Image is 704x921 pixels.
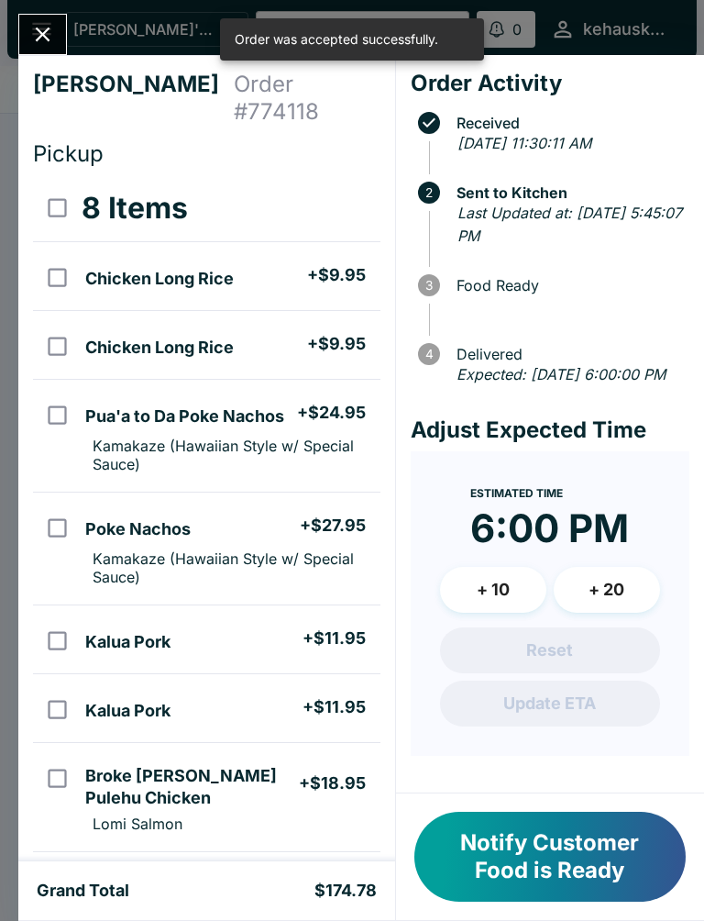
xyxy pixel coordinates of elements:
[425,278,433,293] text: 3
[234,71,380,126] h4: Order # 774118
[411,70,689,97] h4: Order Activity
[470,486,563,500] span: Estimated Time
[425,185,433,200] text: 2
[299,772,366,794] h5: + $18.95
[457,204,682,246] em: Last Updated at: [DATE] 5:45:07 PM
[447,184,689,201] span: Sent to Kitchen
[456,365,665,383] em: Expected: [DATE] 6:00:00 PM
[85,700,170,722] h5: Kalua Pork
[85,405,284,427] h5: Pua'a to Da Poke Nachos
[307,333,366,355] h5: + $9.95
[411,416,689,444] h4: Adjust Expected Time
[424,347,433,361] text: 4
[300,515,366,537] h5: + $27.95
[85,631,170,653] h5: Kalua Pork
[85,518,191,540] h5: Poke Nachos
[33,71,234,126] h4: [PERSON_NAME]
[93,437,365,473] p: Kamakaze (Hawaiian Style w/ Special Sauce)
[457,134,591,152] em: [DATE] 11:30:11 AM
[37,880,129,902] h5: Grand Total
[414,812,686,902] button: Notify Customer Food is Ready
[440,567,546,613] button: + 10
[85,337,234,359] h5: Chicken Long Rice
[554,567,660,613] button: + 20
[302,696,366,718] h5: + $11.95
[93,549,365,586] p: Kamakaze (Hawaiian Style w/ Special Sauce)
[447,277,689,294] span: Food Ready
[85,268,234,290] h5: Chicken Long Rice
[85,765,298,809] h5: Broke [PERSON_NAME] Pulehu Chicken
[19,15,66,54] button: Close
[93,815,182,833] p: Lomi Salmon
[82,190,188,227] h3: 8 Items
[33,140,104,167] span: Pickup
[307,264,366,286] h5: + $9.95
[314,880,377,902] h5: $174.78
[235,24,438,55] div: Order was accepted successfully.
[447,115,689,131] span: Received
[302,627,366,649] h5: + $11.95
[297,402,366,424] h5: + $24.95
[470,505,629,552] time: 6:00 PM
[447,346,689,362] span: Delivered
